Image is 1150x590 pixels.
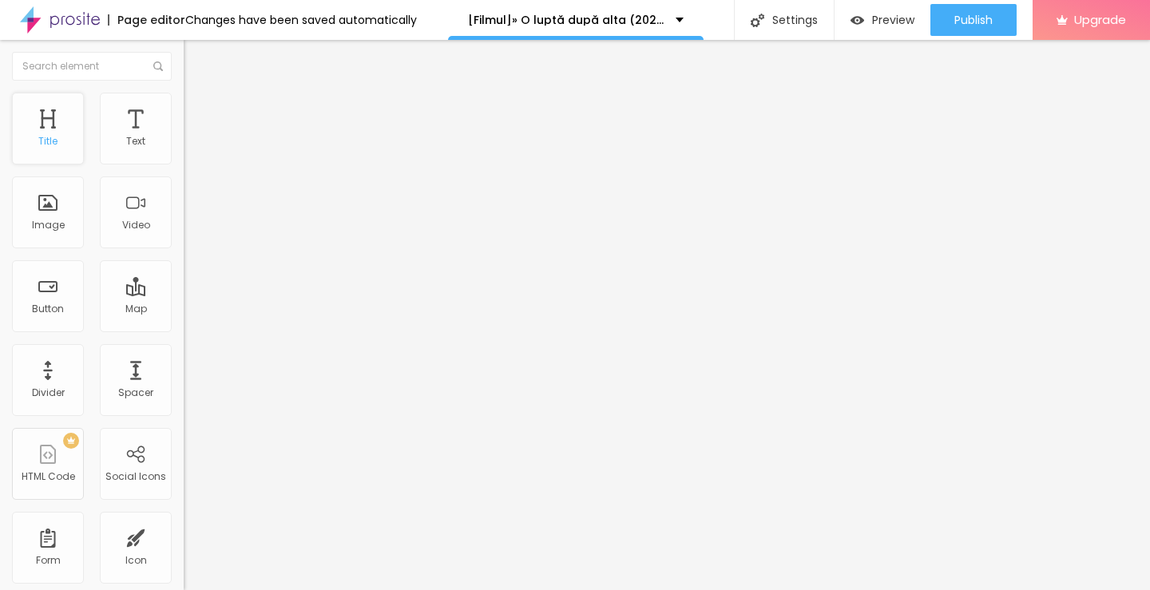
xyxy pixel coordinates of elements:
img: view-1.svg [851,14,864,27]
div: Divider [32,387,65,398]
div: Map [125,303,147,315]
div: Video [122,220,150,231]
div: Image [32,220,65,231]
div: HTML Code [22,471,75,482]
div: Form [36,555,61,566]
input: Search element [12,52,172,81]
div: Page editor [108,14,185,26]
button: Publish [930,4,1017,36]
div: Changes have been saved automatically [185,14,417,26]
div: Title [38,136,57,147]
div: Button [32,303,64,315]
button: Preview [835,4,930,36]
p: [Filmul]» O luptă după alta (2025) Film Online Subtitrat in [GEOGRAPHIC_DATA] | GRATIS [468,14,664,26]
span: Preview [872,14,914,26]
span: Upgrade [1074,13,1126,26]
img: Icone [751,14,764,27]
div: Social Icons [105,471,166,482]
div: Icon [125,555,147,566]
span: Publish [954,14,993,26]
div: Spacer [118,387,153,398]
div: Text [126,136,145,147]
img: Icone [153,61,163,71]
iframe: Editor [184,40,1150,590]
